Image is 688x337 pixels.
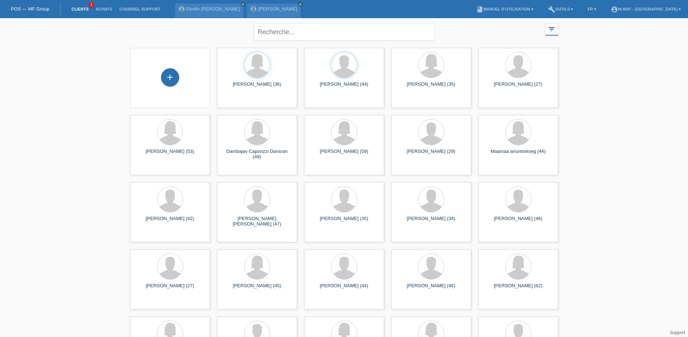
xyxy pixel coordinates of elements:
a: Support [670,330,685,335]
i: book [476,6,483,13]
div: [PERSON_NAME] (62) [484,283,552,295]
div: [PERSON_NAME] (45) [223,283,291,295]
a: POS — MF Group [11,6,49,12]
div: [PERSON_NAME] (27) [136,283,204,295]
a: close [240,2,246,7]
a: buildOutils ▾ [544,7,577,11]
div: [PERSON_NAME] (46) [484,216,552,227]
div: [PERSON_NAME] (35) [310,216,378,227]
i: build [548,6,555,13]
div: Maamaa ariuntsetseg (44) [484,149,552,160]
i: account_circle [611,6,618,13]
span: 1 [88,2,94,8]
a: bookManuel d’utilisation ▾ [473,7,537,11]
div: Dambajav Caporizzi Dansran (49) [223,149,291,160]
div: [PERSON_NAME] (36) [223,81,291,93]
input: Recherche... [254,24,435,41]
a: Courriel Support [116,7,164,11]
div: [PERSON_NAME] [PERSON_NAME] (47) [223,216,291,227]
a: FR ▾ [584,7,600,11]
i: close [241,3,245,6]
i: filter_list [548,25,556,33]
a: account_circlem-way - [GEOGRAPHIC_DATA] ▾ [607,7,684,11]
div: [PERSON_NAME] (27) [484,81,552,93]
div: Enregistrer le client [161,71,179,84]
div: [PERSON_NAME] (44) [310,283,378,295]
div: [PERSON_NAME] (44) [310,81,378,93]
a: Clients [68,7,92,11]
div: [PERSON_NAME] (46) [397,283,465,295]
a: close [298,2,303,7]
div: [PERSON_NAME] (42) [136,216,204,227]
a: Achats [92,7,116,11]
i: close [298,3,302,6]
div: [PERSON_NAME] (59) [310,149,378,160]
div: [PERSON_NAME] (53) [136,149,204,160]
div: [PERSON_NAME] (35) [397,81,465,93]
a: Dorllin [PERSON_NAME] [186,6,240,12]
div: [PERSON_NAME] (29) [397,149,465,160]
div: [PERSON_NAME] (34) [397,216,465,227]
a: [PERSON_NAME] [258,6,297,12]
